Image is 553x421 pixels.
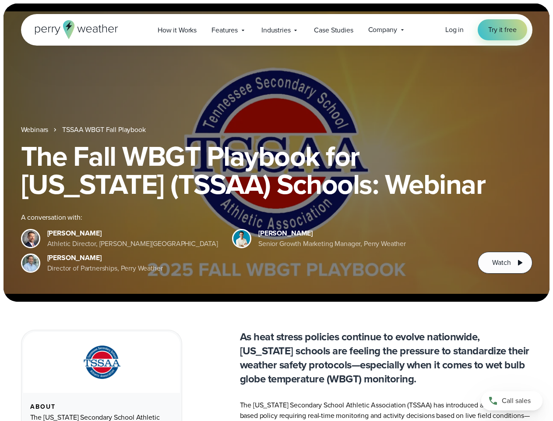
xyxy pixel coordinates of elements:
[158,25,197,36] span: How it Works
[21,125,532,135] nav: Breadcrumb
[47,253,163,263] div: [PERSON_NAME]
[47,239,218,249] div: Athletic Director, [PERSON_NAME][GEOGRAPHIC_DATA]
[30,403,173,410] div: About
[211,25,238,36] span: Features
[62,125,145,135] a: TSSAA WBGT Fall Playbook
[478,19,527,40] a: Try it free
[22,230,39,247] img: Brian Wyatt
[306,21,360,39] a: Case Studies
[258,228,406,239] div: [PERSON_NAME]
[233,230,250,247] img: Spencer Patton, Perry Weather
[22,255,39,271] img: Jeff Wood
[261,25,290,36] span: Industries
[21,142,532,198] h1: The Fall WBGT Playbook for [US_STATE] (TSSAA) Schools: Webinar
[72,343,131,382] img: TSSAA-Tennessee-Secondary-School-Athletic-Association.svg
[492,257,511,268] span: Watch
[150,21,204,39] a: How it Works
[478,252,532,274] button: Watch
[47,228,218,239] div: [PERSON_NAME]
[240,330,532,386] p: As heat stress policies continue to evolve nationwide, [US_STATE] schools are feeling the pressur...
[258,239,406,249] div: Senior Growth Marketing Manager, Perry Weather
[21,212,464,223] div: A conversation with:
[481,391,542,410] a: Call sales
[314,25,353,36] span: Case Studies
[368,25,397,35] span: Company
[502,396,531,406] span: Call sales
[21,125,49,135] a: Webinars
[47,263,163,274] div: Director of Partnerships, Perry Weather
[488,25,516,35] span: Try it free
[445,25,464,35] a: Log in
